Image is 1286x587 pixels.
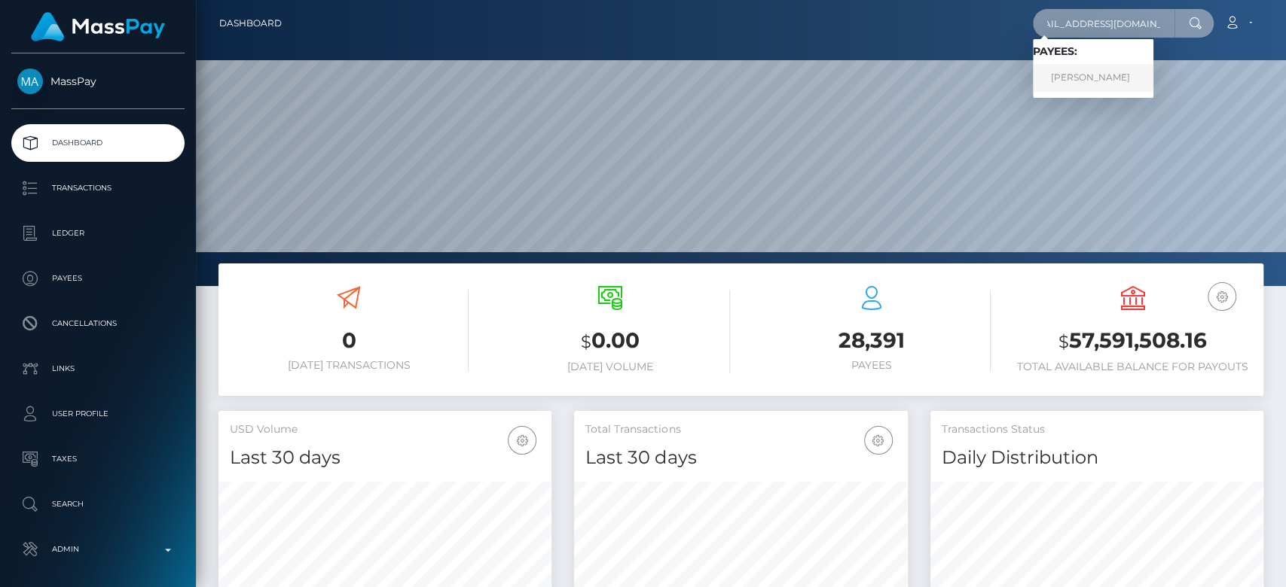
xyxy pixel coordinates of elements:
[1013,326,1252,357] h3: 57,591,508.16
[17,493,179,516] p: Search
[17,222,179,245] p: Ledger
[230,326,469,355] h3: 0
[17,403,179,425] p: User Profile
[1058,331,1069,352] small: $
[581,331,591,352] small: $
[17,177,179,199] p: Transactions
[491,326,730,357] h3: 0.00
[1033,64,1153,92] a: [PERSON_NAME]
[11,440,185,478] a: Taxes
[11,305,185,342] a: Cancellations
[17,267,179,290] p: Payees
[17,357,179,380] p: Links
[17,312,179,335] p: Cancellations
[1033,9,1175,38] input: Search...
[230,422,540,437] h5: USD Volume
[1033,45,1153,58] h6: Payees:
[230,359,469,372] h6: [DATE] Transactions
[11,531,185,568] a: Admin
[11,169,185,207] a: Transactions
[11,395,185,433] a: User Profile
[942,422,1252,437] h5: Transactions Status
[585,445,896,471] h4: Last 30 days
[753,326,991,355] h3: 28,391
[31,12,165,41] img: MassPay Logo
[11,350,185,388] a: Links
[17,68,43,94] img: MassPay
[753,359,991,372] h6: Payees
[942,445,1252,471] h4: Daily Distribution
[1013,360,1252,373] h6: Total Available Balance for Payouts
[17,538,179,561] p: Admin
[11,260,185,297] a: Payees
[11,124,185,162] a: Dashboard
[491,360,730,373] h6: [DATE] Volume
[11,485,185,523] a: Search
[17,448,179,470] p: Taxes
[11,75,185,88] span: MassPay
[219,8,282,39] a: Dashboard
[585,422,896,437] h5: Total Transactions
[17,132,179,154] p: Dashboard
[230,445,540,471] h4: Last 30 days
[11,214,185,252] a: Ledger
